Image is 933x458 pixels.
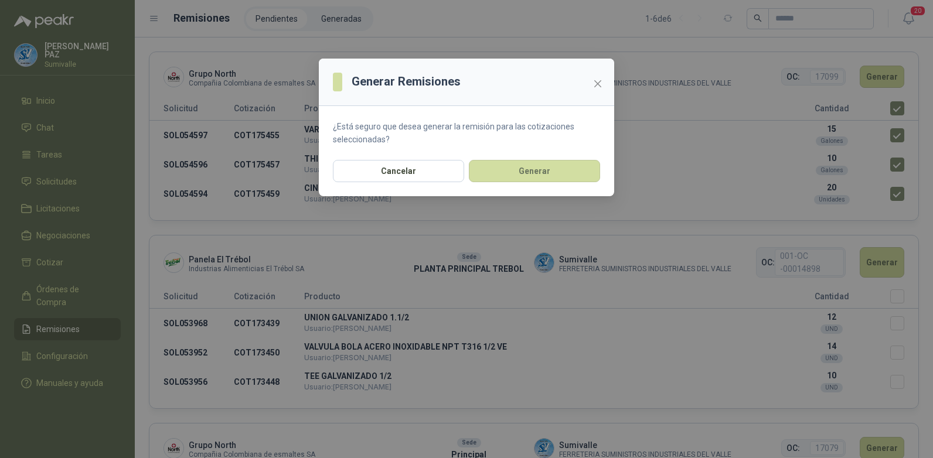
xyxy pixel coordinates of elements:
[588,74,607,93] button: Close
[333,160,464,182] button: Cancelar
[593,79,602,88] span: close
[469,160,600,182] button: Generar
[352,73,461,91] h3: Generar Remisiones
[333,120,600,146] p: ¿Está seguro que desea generar la remisión para las cotizaciones seleccionadas?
